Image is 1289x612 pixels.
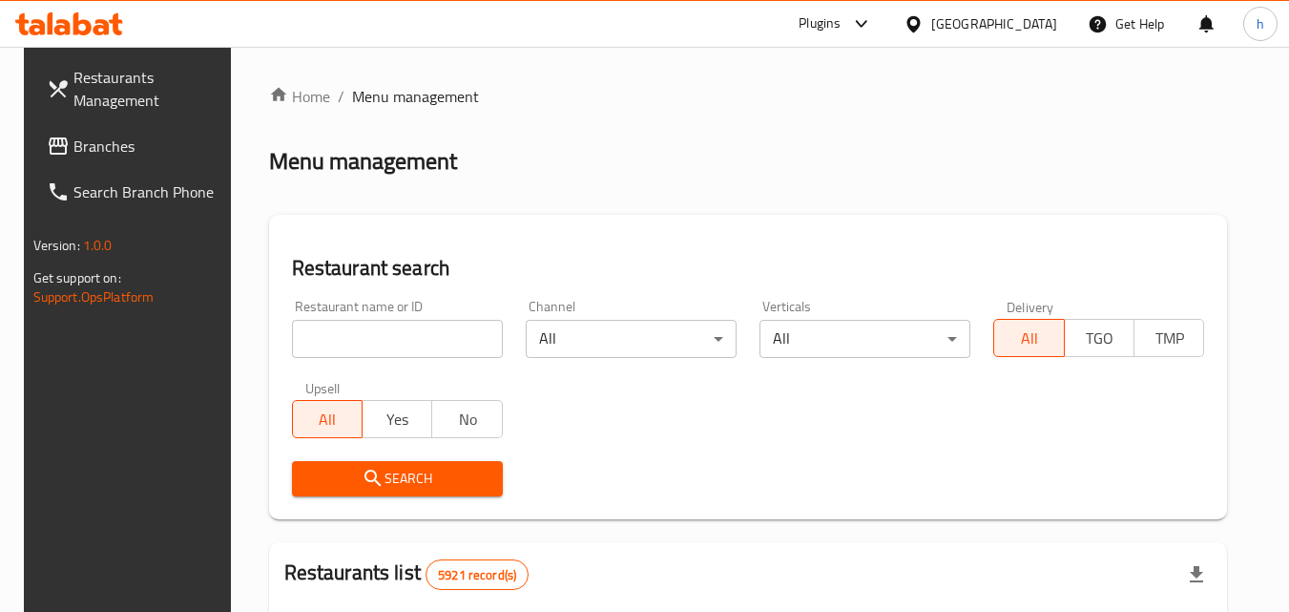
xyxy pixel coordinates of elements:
div: Plugins [799,12,841,35]
a: Support.OpsPlatform [33,285,155,309]
span: Restaurants Management [73,66,224,112]
span: Get support on: [33,265,121,290]
span: h [1257,13,1264,34]
span: TGO [1072,325,1127,352]
span: TMP [1142,325,1196,352]
span: Version: [33,233,80,258]
input: Search for restaurant name or ID.. [292,320,503,358]
a: Search Branch Phone [31,169,239,215]
span: Search Branch Phone [73,180,224,203]
button: Search [292,461,503,496]
span: All [1002,325,1056,352]
nav: breadcrumb [269,85,1228,108]
label: Upsell [305,381,341,394]
button: No [431,400,502,438]
h2: Restaurants list [284,559,530,590]
span: Search [307,467,488,491]
span: 5921 record(s) [426,566,528,584]
h2: Restaurant search [292,254,1205,283]
div: Export file [1174,552,1219,598]
li: / [338,85,344,108]
button: All [993,319,1064,357]
div: Total records count [426,559,529,590]
a: Restaurants Management [31,54,239,123]
span: Yes [370,406,425,433]
div: [GEOGRAPHIC_DATA] [931,13,1057,34]
a: Branches [31,123,239,169]
span: Branches [73,135,224,158]
div: All [526,320,737,358]
a: Home [269,85,330,108]
h2: Menu management [269,146,457,177]
button: All [292,400,363,438]
span: Menu management [352,85,479,108]
span: No [440,406,494,433]
button: Yes [362,400,432,438]
label: Delivery [1007,300,1054,313]
div: All [759,320,970,358]
span: All [301,406,355,433]
button: TGO [1064,319,1134,357]
span: 1.0.0 [83,233,113,258]
button: TMP [1133,319,1204,357]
